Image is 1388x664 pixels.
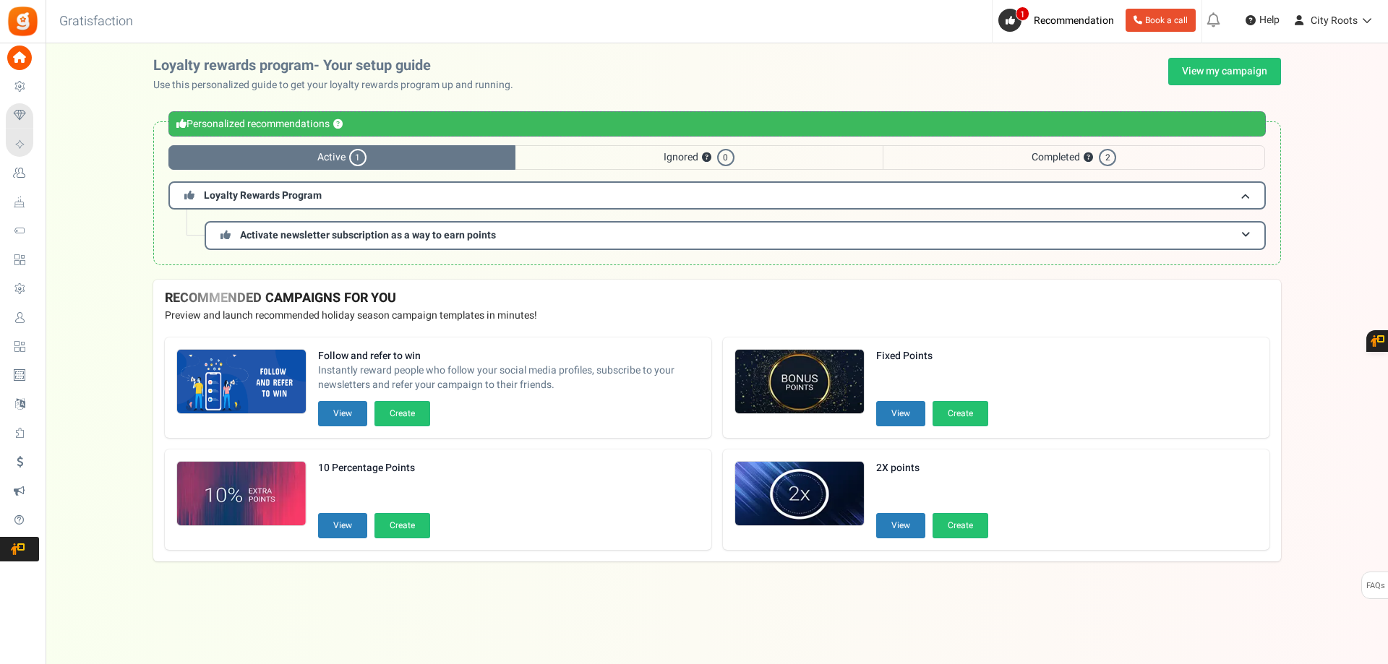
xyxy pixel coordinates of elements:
[933,401,988,426] button: Create
[883,145,1265,170] span: Completed
[735,350,864,415] img: Recommended Campaigns
[1366,572,1385,600] span: FAQs
[168,111,1266,137] div: Personalized recommendations
[168,145,515,170] span: Active
[318,401,367,426] button: View
[43,7,149,36] h3: Gratisfaction
[998,9,1120,32] a: 1 Recommendation
[717,149,734,166] span: 0
[1240,9,1285,32] a: Help
[374,513,430,538] button: Create
[349,149,367,166] span: 1
[7,5,39,38] img: Gratisfaction
[876,349,988,363] strong: Fixed Points
[1311,13,1358,28] span: City Roots
[318,363,700,392] span: Instantly reward people who follow your social media profiles, subscribe to your newsletters and ...
[1016,7,1029,21] span: 1
[1084,153,1093,163] button: ?
[1256,13,1280,27] span: Help
[153,78,525,92] p: Use this personalized guide to get your loyalty rewards program up and running.
[735,462,864,527] img: Recommended Campaigns
[1126,9,1196,32] a: Book a call
[165,291,1269,306] h4: RECOMMENDED CAMPAIGNS FOR YOU
[1034,13,1114,28] span: Recommendation
[165,309,1269,323] p: Preview and launch recommended holiday season campaign templates in minutes!
[177,462,306,527] img: Recommended Campaigns
[318,349,700,363] strong: Follow and refer to win
[515,145,883,170] span: Ignored
[876,401,925,426] button: View
[933,513,988,538] button: Create
[177,350,306,415] img: Recommended Campaigns
[1168,58,1281,85] a: View my campaign
[333,120,343,129] button: ?
[1099,149,1116,166] span: 2
[876,513,925,538] button: View
[374,401,430,426] button: Create
[318,461,430,475] strong: 10 Percentage Points
[204,188,322,203] span: Loyalty Rewards Program
[240,228,496,243] span: Activate newsletter subscription as a way to earn points
[318,513,367,538] button: View
[702,153,711,163] button: ?
[153,58,525,74] h2: Loyalty rewards program- Your setup guide
[876,461,988,475] strong: 2X points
